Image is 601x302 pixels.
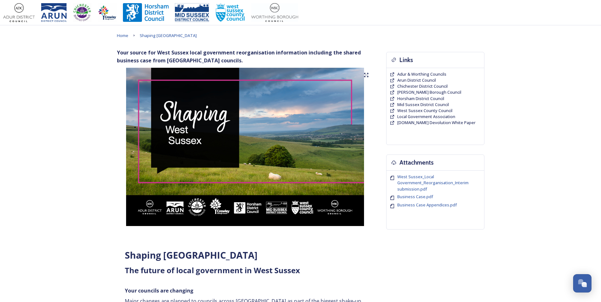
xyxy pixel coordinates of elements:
a: West Sussex County Council [397,108,452,114]
span: Local Government Association [397,114,455,119]
img: Adur%20logo%20%281%29.jpeg [3,3,35,22]
img: WSCCPos-Spot-25mm.jpg [215,3,245,22]
a: [DOMAIN_NAME] Devolution White Paper [397,120,476,126]
img: Horsham%20DC%20Logo.jpg [123,3,169,22]
span: Shaping [GEOGRAPHIC_DATA] [140,33,197,38]
span: Business Case Appendices.pdf [397,202,457,208]
a: Shaping [GEOGRAPHIC_DATA] [140,32,197,39]
a: Horsham District Council [397,96,444,102]
img: 150ppimsdc%20logo%20blue.png [175,3,209,22]
span: Mid Sussex District Council [397,102,449,107]
h3: Links [400,55,413,65]
span: West Sussex County Council [397,108,452,113]
a: Chichester District Council [397,83,448,89]
strong: The future of local government in West Sussex [125,265,300,275]
span: Home [117,33,128,38]
span: Business Case.pdf [397,194,433,199]
img: CDC%20Logo%20-%20you%20may%20have%20a%20better%20version.jpg [73,3,91,22]
a: Mid Sussex District Council [397,102,449,108]
img: Crawley%20BC%20logo.jpg [98,3,117,22]
img: Arun%20District%20Council%20logo%20blue%20CMYK.jpg [41,3,67,22]
span: [DOMAIN_NAME] Devolution White Paper [397,120,476,125]
span: West Sussex_Local Government_Reorganisation_Interim submission.pdf [397,174,469,192]
h3: Attachments [400,158,434,167]
a: Home [117,32,128,39]
img: Worthing_Adur%20%281%29.jpg [251,3,298,22]
strong: Your source for West Sussex local government reorganisation information including the shared busi... [117,49,361,64]
strong: Your councils are changing [125,287,193,294]
a: [PERSON_NAME] Borough Council [397,89,461,95]
a: Arun District Council [397,77,436,83]
a: Adur & Worthing Councils [397,71,446,77]
button: Open Chat [573,274,591,293]
span: Horsham District Council [397,96,444,101]
a: Local Government Association [397,114,455,120]
strong: Shaping [GEOGRAPHIC_DATA] [125,249,258,261]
